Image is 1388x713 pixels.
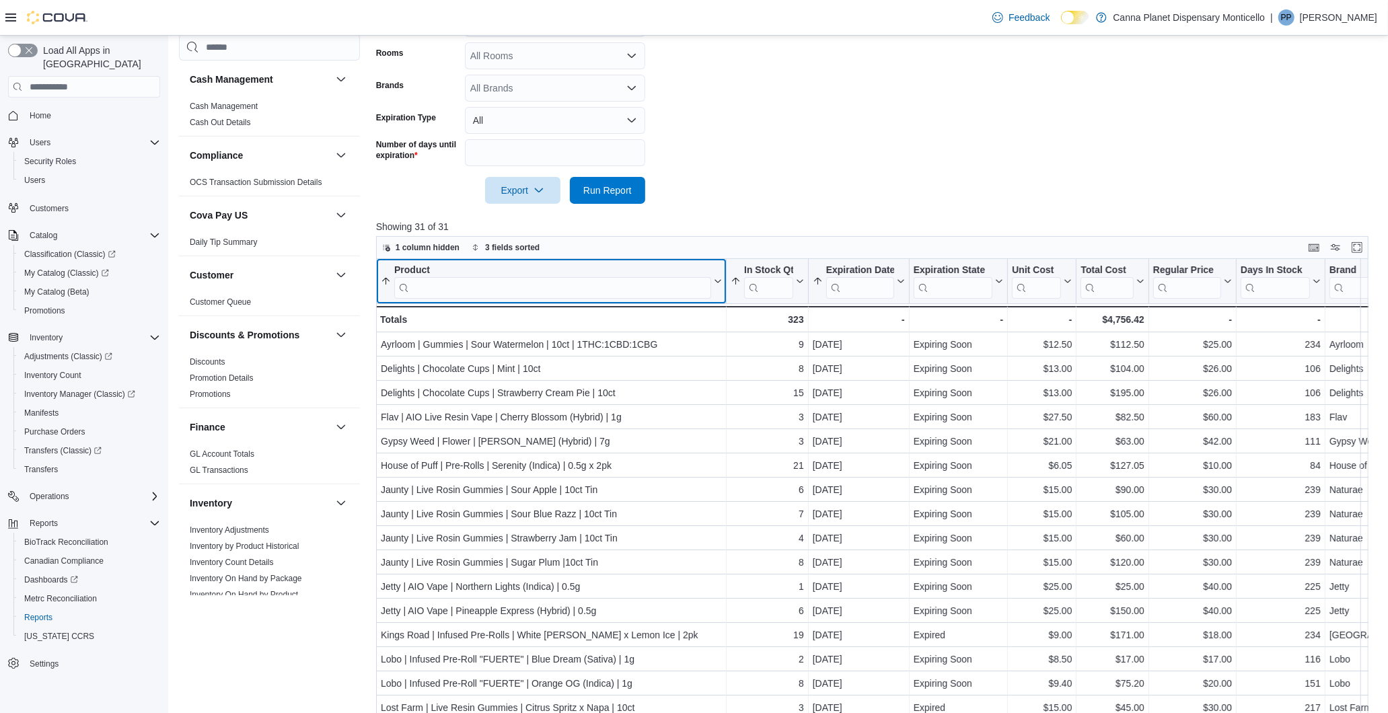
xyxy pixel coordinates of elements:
[190,389,231,400] span: Promotions
[1153,482,1232,498] div: $30.00
[376,139,460,161] label: Number of days until expiration
[913,433,1003,449] div: Expiring Soon
[1153,409,1232,425] div: $60.00
[30,332,63,343] span: Inventory
[731,409,804,425] div: 3
[1012,311,1072,328] div: -
[333,207,349,223] button: Cova Pay US
[381,506,722,522] div: Jaunty | Live Rosin Gummies | Sour Blue Razz | 10ct Tin
[13,422,166,441] button: Purchase Orders
[179,98,360,136] div: Cash Management
[30,659,59,669] span: Settings
[913,409,1003,425] div: Expiring Soon
[731,433,804,449] div: 3
[3,328,166,347] button: Inventory
[987,4,1055,31] a: Feedback
[1081,361,1144,377] div: $104.00
[731,336,804,352] div: 9
[1153,433,1232,449] div: $42.00
[24,156,76,167] span: Security Roles
[190,465,248,476] span: GL Transactions
[24,488,75,504] button: Operations
[1061,24,1062,25] span: Dark Mode
[24,330,68,346] button: Inventory
[190,73,273,86] h3: Cash Management
[3,514,166,533] button: Reports
[1081,264,1144,299] button: Total Cost
[570,177,645,204] button: Run Report
[190,357,225,367] a: Discounts
[190,449,254,459] span: GL Account Totals
[913,264,992,299] div: Expiration State
[19,424,160,440] span: Purchase Orders
[1081,482,1144,498] div: $90.00
[380,311,722,328] div: Totals
[1270,9,1273,26] p: |
[333,419,349,435] button: Finance
[19,591,102,607] a: Metrc Reconciliation
[19,172,50,188] a: Users
[24,537,108,548] span: BioTrack Reconciliation
[190,328,330,342] button: Discounts & Promotions
[190,525,269,535] a: Inventory Adjustments
[19,591,160,607] span: Metrc Reconciliation
[24,631,94,642] span: [US_STATE] CCRS
[1012,433,1072,449] div: $21.00
[30,518,58,529] span: Reports
[190,177,322,188] span: OCS Transaction Submission Details
[1241,457,1321,474] div: 84
[30,491,69,502] span: Operations
[333,71,349,87] button: Cash Management
[13,404,166,422] button: Manifests
[24,574,78,585] span: Dashboards
[24,445,102,456] span: Transfers (Classic)
[1081,264,1133,277] div: Total Cost
[19,424,91,440] a: Purchase Orders
[190,541,299,551] a: Inventory by Product Historical
[190,149,243,162] h3: Compliance
[913,457,1003,474] div: Expiring Soon
[1009,11,1050,24] span: Feedback
[1300,9,1377,26] p: [PERSON_NAME]
[377,239,465,256] button: 1 column hidden
[24,515,160,531] span: Reports
[190,420,330,434] button: Finance
[1153,457,1232,474] div: $10.00
[24,287,89,297] span: My Catalog (Beta)
[485,242,540,253] span: 3 fields sorted
[19,572,160,588] span: Dashboards
[19,461,63,478] a: Transfers
[913,482,1003,498] div: Expiring Soon
[19,405,64,421] a: Manifests
[1241,506,1321,522] div: 239
[190,268,330,282] button: Customer
[333,495,349,511] button: Inventory
[19,303,71,319] a: Promotions
[1241,336,1321,352] div: 234
[13,533,166,552] button: BioTrack Reconciliation
[19,284,95,300] a: My Catalog (Beta)
[24,370,81,381] span: Inventory Count
[179,174,360,196] div: Compliance
[24,655,160,672] span: Settings
[190,574,302,583] a: Inventory On Hand by Package
[381,336,722,352] div: Ayrloom | Gummies | Sour Watermelon | 10ct | 1THC:1CBD:1CBG
[1241,361,1321,377] div: 106
[1081,433,1144,449] div: $63.00
[13,552,166,570] button: Canadian Compliance
[190,420,225,434] h3: Finance
[19,443,160,459] span: Transfers (Classic)
[13,608,166,627] button: Reports
[190,149,330,162] button: Compliance
[1241,264,1310,277] div: Days In Stock
[731,385,804,401] div: 15
[24,593,97,604] span: Metrc Reconciliation
[190,590,298,599] a: Inventory On Hand by Product
[190,297,251,307] a: Customer Queue
[381,361,722,377] div: Delights | Chocolate Cups | Mint | 10ct
[381,385,722,401] div: Delights | Chocolate Cups | Strawberry Cream Pie | 10ct
[19,265,114,281] a: My Catalog (Classic)
[38,44,160,71] span: Load All Apps in [GEOGRAPHIC_DATA]
[1153,336,1232,352] div: $25.00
